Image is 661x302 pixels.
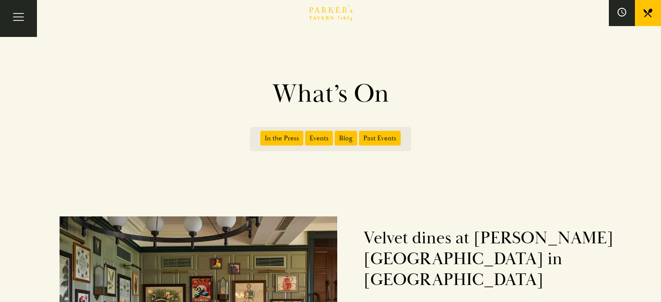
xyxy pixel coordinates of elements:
[83,78,578,110] h1: What’s On
[260,131,303,146] span: In the Press
[359,131,401,146] span: Past Events
[363,228,615,290] h2: Velvet dines at [PERSON_NAME][GEOGRAPHIC_DATA] in [GEOGRAPHIC_DATA]
[335,131,357,146] span: Blog
[305,131,333,146] span: Events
